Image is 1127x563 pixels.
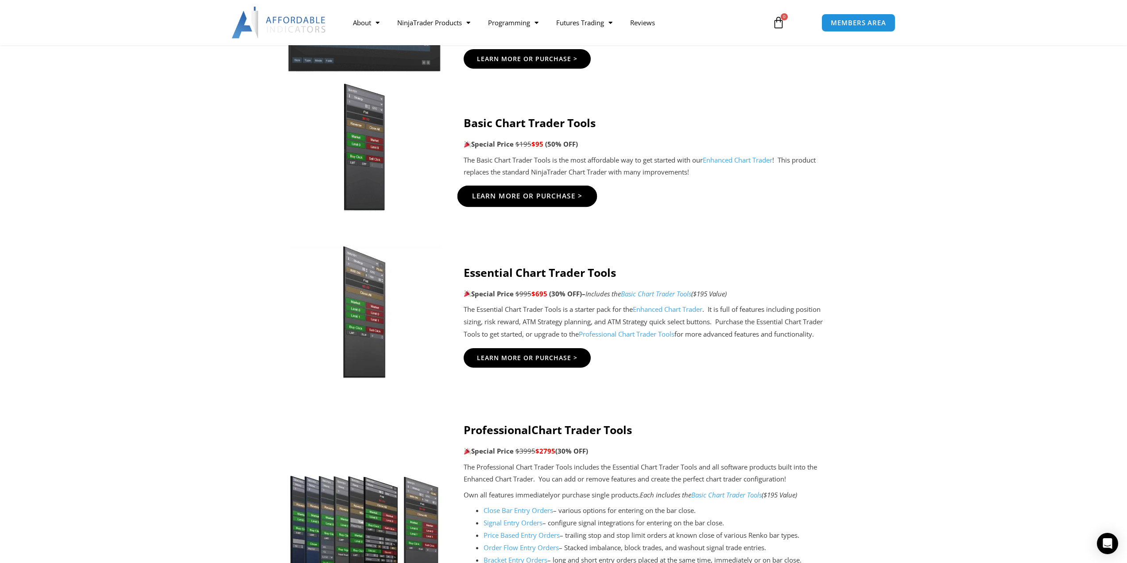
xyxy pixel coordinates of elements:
span: (50% OFF) [545,140,578,148]
i: Each includes the ($195 Value) [640,490,797,499]
li: – Stacked imbalance, block trades, and washout signal trade entries. [484,542,840,554]
p: The Basic Chart Trader Tools is the most affordable way to get started with our ! This product re... [464,154,840,179]
i: Includes the ($195 Value) [585,289,727,298]
span: MEMBERS AREA [831,19,886,26]
a: NinjaTrader Products [388,12,479,33]
a: Basic Chart Trader Tools [691,490,762,499]
div: Open Intercom Messenger [1097,533,1118,554]
img: 🎉 [464,448,471,454]
span: $95 [531,140,543,148]
span: Learn More Or Purchase > [477,355,577,361]
span: $195 [515,140,531,148]
strong: – [582,289,585,298]
b: (30% OFF) [555,447,588,455]
img: 🎉 [464,141,471,148]
a: Price Based Entry Orders [484,531,560,540]
li: – configure signal integrations for entering on the bar close. [484,517,840,529]
strong: Essential Chart Trader Tools [464,265,616,280]
a: Professional Chart Trader Tools [579,330,674,338]
p: The Essential Chart Trader Tools is a starter pack for the . It is full of features including pos... [464,303,840,341]
strong: Special Price [464,447,514,455]
a: Close Bar Entry Orders [484,506,553,515]
span: $2795 [535,447,555,455]
a: About [344,12,388,33]
span: 0 [781,13,788,20]
span: Learn More Or Purchase > [477,56,577,62]
a: Learn More Or Purchase > [464,49,591,69]
img: BasicTools | Affordable Indicators – NinjaTrader [287,81,442,214]
a: Programming [479,12,547,33]
li: – trailing stop and stop limit orders at known close of various Renko bar types. [484,529,840,542]
strong: Chart Trader Tools [531,422,632,437]
span: $995 [515,289,531,298]
a: Enhanced Chart Trader [703,155,772,164]
li: – various options for entering on the bar close. [484,505,840,517]
a: Order Flow Entry Orders [484,543,559,552]
span: $695 [531,289,547,298]
nav: Menu [344,12,762,33]
a: Reviews [621,12,664,33]
img: 🎉 [464,290,471,297]
img: Essential-Chart-Trader-Toolsjpg | Affordable Indicators – NinjaTrader [287,245,442,378]
a: 0 [759,10,798,35]
span: or purchase single products. [554,490,640,499]
h4: Professional [464,423,840,436]
a: Futures Trading [547,12,621,33]
p: The Professional Chart Trader Tools includes the Essential Chart Trader Tools and all software pr... [464,461,840,486]
a: Basic Chart Trader Tools [621,289,691,298]
img: LogoAI | Affordable Indicators – NinjaTrader [232,7,327,39]
a: Learn More Or Purchase > [464,348,591,368]
a: Signal Entry Orders [484,518,542,527]
span: $3995 [515,447,535,455]
a: Learn More Or Purchase > [457,186,597,207]
a: MEMBERS AREA [821,14,895,32]
span: Own all features immediately [464,490,554,499]
a: Enhanced Chart Trader [633,305,702,314]
strong: Special Price [464,289,514,298]
strong: Special Price [464,140,514,148]
strong: Basic Chart Trader Tools [464,115,596,130]
b: (30% OFF) [549,289,585,298]
span: Learn More Or Purchase > [472,193,582,199]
